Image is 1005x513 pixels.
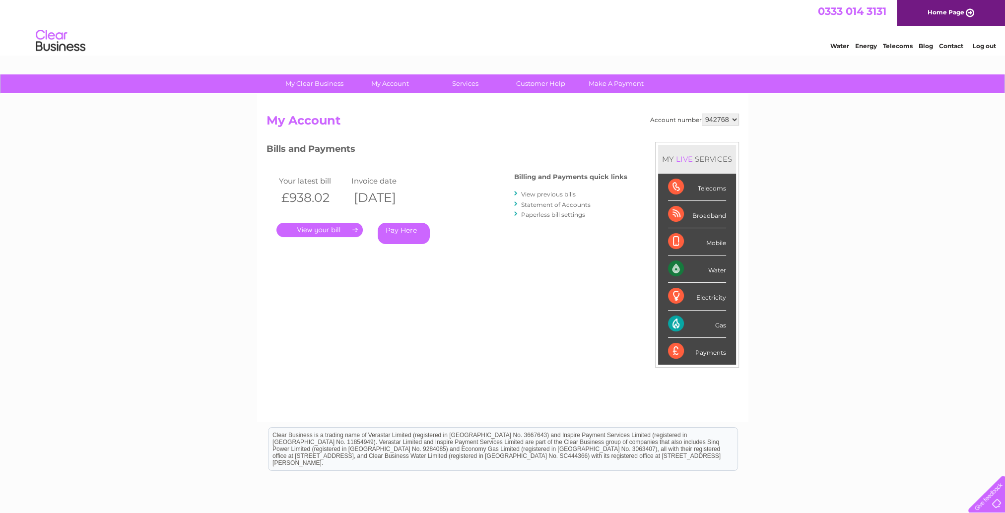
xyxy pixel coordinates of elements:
th: [DATE] [349,188,421,208]
td: Your latest bill [276,174,349,188]
h4: Billing and Payments quick links [514,173,627,181]
a: My Account [349,74,431,93]
a: View previous bills [521,191,576,198]
img: logo.png [35,26,86,56]
div: Account number [650,114,739,126]
a: Make A Payment [575,74,657,93]
a: Contact [939,42,963,50]
div: Electricity [668,283,726,310]
a: Pay Here [378,223,430,244]
a: Blog [919,42,933,50]
th: £938.02 [276,188,349,208]
a: Log out [973,42,996,50]
h2: My Account [267,114,739,132]
div: Water [668,256,726,283]
a: Energy [855,42,877,50]
div: Payments [668,338,726,365]
div: Clear Business is a trading name of Verastar Limited (registered in [GEOGRAPHIC_DATA] No. 3667643... [268,5,737,48]
div: Mobile [668,228,726,256]
div: Gas [668,311,726,338]
div: Telecoms [668,174,726,201]
a: 0333 014 3131 [818,5,886,17]
a: Services [424,74,506,93]
a: . [276,223,363,237]
a: Customer Help [500,74,582,93]
a: My Clear Business [273,74,355,93]
a: Statement of Accounts [521,201,591,208]
td: Invoice date [349,174,421,188]
h3: Bills and Payments [267,142,627,159]
div: LIVE [674,154,695,164]
div: MY SERVICES [658,145,736,173]
div: Broadband [668,201,726,228]
a: Paperless bill settings [521,211,585,218]
a: Water [830,42,849,50]
a: Telecoms [883,42,913,50]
